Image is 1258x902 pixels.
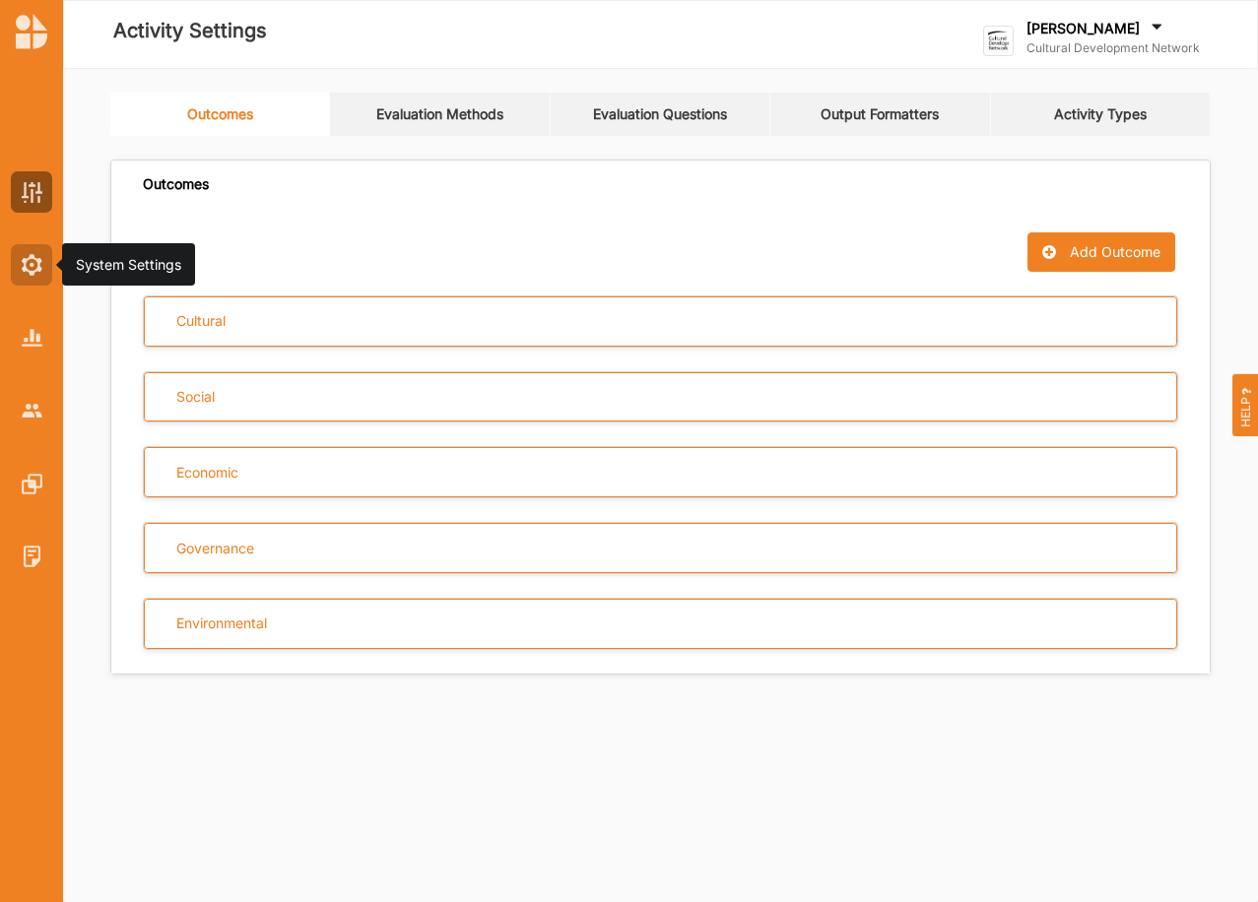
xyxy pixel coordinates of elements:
[22,404,42,417] img: Accounts & Users
[1026,40,1200,56] label: Cultural Development Network
[22,546,42,566] img: System Logs
[11,463,52,504] a: Features
[110,93,330,136] a: Outcomes
[22,182,42,203] img: Activity Settings
[1026,20,1140,37] label: [PERSON_NAME]
[551,93,770,136] a: Evaluation Questions
[176,614,267,632] div: Environmental
[11,536,52,577] a: System Logs
[143,175,209,193] div: Outcomes
[330,93,550,136] a: Evaluation Methods
[11,390,52,431] a: Accounts & Users
[176,540,254,557] div: Governance
[991,93,1211,136] a: Activity Types
[22,254,42,276] img: System Settings
[1070,243,1160,261] div: Add Outcome
[16,14,47,49] img: logo
[176,388,215,406] div: Social
[11,244,52,286] a: System Settings
[113,15,267,47] label: Activity Settings
[770,93,990,136] a: Output Formatters
[176,312,226,330] div: Cultural
[11,171,52,213] a: Activity Settings
[176,464,238,482] div: Economic
[11,317,52,358] a: System Reports
[22,329,42,346] img: System Reports
[983,26,1014,56] img: logo
[76,255,181,275] div: System Settings
[22,474,42,494] img: Features
[1027,232,1174,272] button: Add Outcome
